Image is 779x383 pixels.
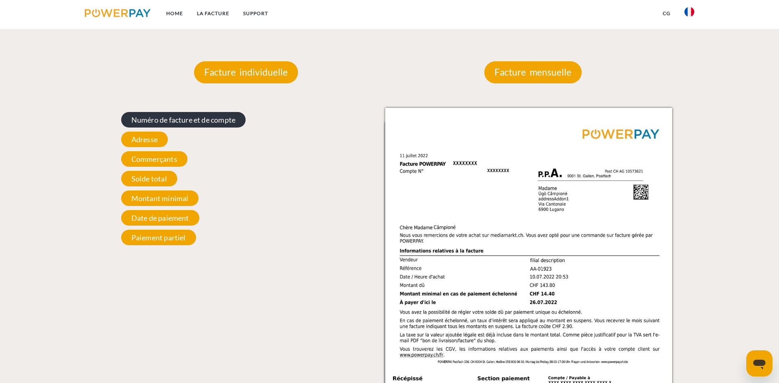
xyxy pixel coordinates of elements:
img: logo-powerpay.svg [85,9,151,17]
span: Montant minimal [121,190,199,206]
a: Support [236,6,275,21]
iframe: Bouton de lancement de la fenêtre de messagerie [746,350,772,376]
span: Solde total [121,171,177,186]
a: CG [656,6,677,21]
a: Home [159,6,190,21]
span: Date de paiement [121,210,199,226]
a: LA FACTURE [190,6,236,21]
p: Facture mensuelle [484,61,582,83]
span: Adresse [121,132,168,147]
span: Paiement partiel [121,230,196,245]
span: Numéro de facture et de compte [121,112,246,128]
img: fr [684,7,694,17]
span: Commerçants [121,151,187,167]
p: Facture individuelle [194,61,298,83]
